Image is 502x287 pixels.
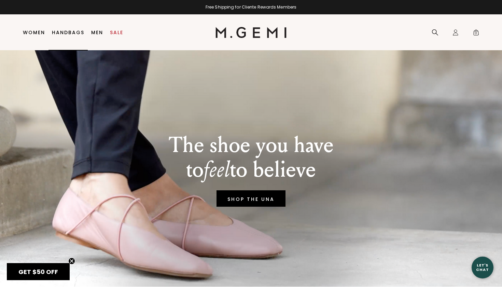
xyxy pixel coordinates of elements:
[18,268,58,276] span: GET $50 OFF
[68,258,75,264] button: Close teaser
[204,156,230,183] em: feel
[215,27,287,38] img: M.Gemi
[472,263,493,272] div: Let's Chat
[110,30,123,35] a: Sale
[169,133,334,158] p: The shoe you have
[91,30,103,35] a: Men
[23,30,45,35] a: Women
[7,263,70,280] div: GET $50 OFFClose teaser
[473,30,479,37] span: 0
[217,190,285,207] a: SHOP THE UNA
[52,30,84,35] a: Handbags
[169,158,334,182] p: to to believe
